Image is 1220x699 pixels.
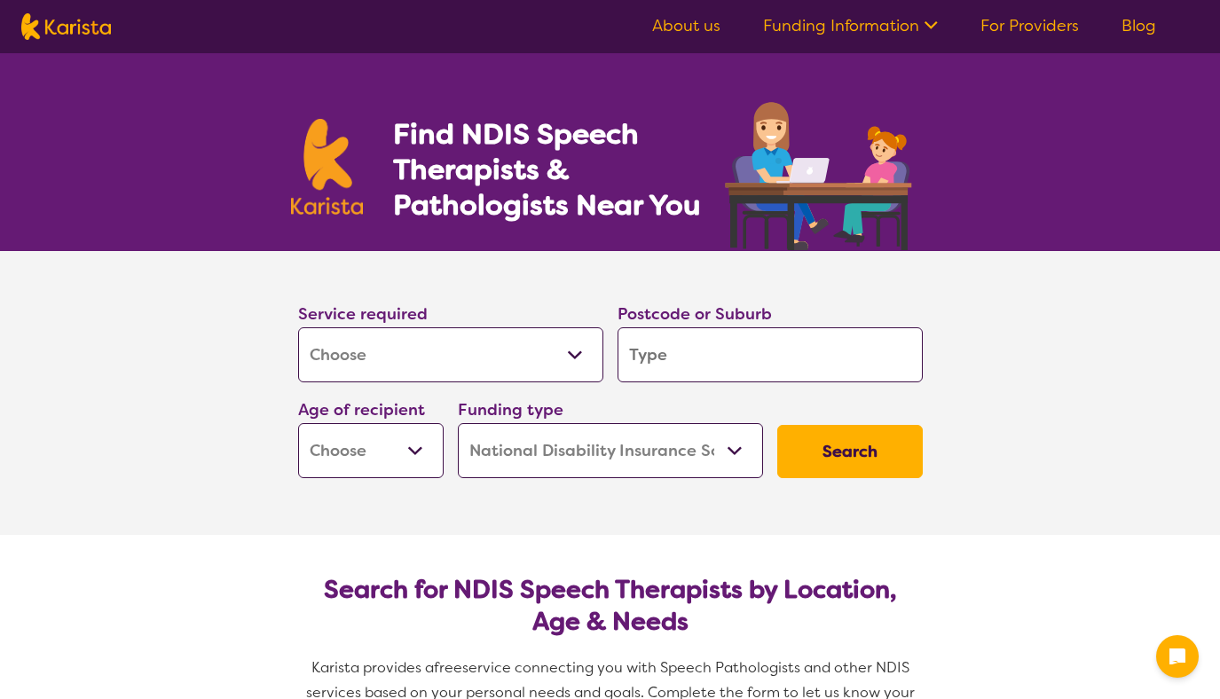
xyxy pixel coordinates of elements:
[298,303,428,325] label: Service required
[291,119,364,215] img: Karista logo
[434,658,462,677] span: free
[763,15,938,36] a: Funding Information
[652,15,720,36] a: About us
[1122,15,1156,36] a: Blog
[298,399,425,420] label: Age of recipient
[458,399,563,420] label: Funding type
[777,425,923,478] button: Search
[618,303,772,325] label: Postcode or Suburb
[21,13,111,40] img: Karista logo
[980,15,1079,36] a: For Providers
[312,574,909,638] h2: Search for NDIS Speech Therapists by Location, Age & Needs
[311,658,434,677] span: Karista provides a
[711,96,930,251] img: speech-therapy
[393,116,721,223] h1: Find NDIS Speech Therapists & Pathologists Near You
[618,327,923,382] input: Type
